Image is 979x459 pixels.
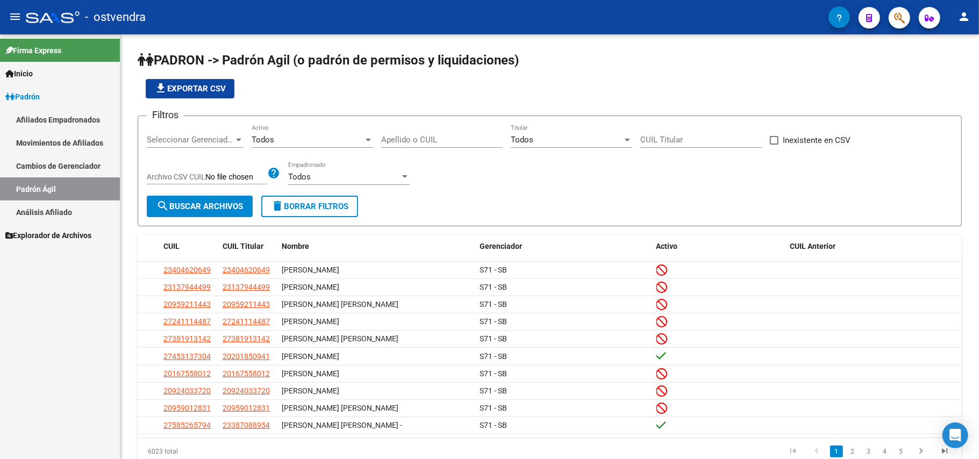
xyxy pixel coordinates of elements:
span: PADRON -> Padrón Agil (o padrón de permisos y liquidaciones) [138,53,519,68]
button: Borrar Filtros [261,196,358,217]
span: 27585265794 [163,421,211,429]
span: 20959012831 [223,404,270,412]
span: 20959211443 [163,300,211,309]
span: 20959012831 [163,404,211,412]
span: [PERSON_NAME] [282,266,339,274]
span: Todos [511,135,533,145]
datatable-header-cell: CUIL Titular [218,235,277,258]
span: Nombre [282,242,309,250]
span: Buscar Archivos [156,202,243,211]
datatable-header-cell: Activo [652,235,785,258]
a: 4 [878,446,891,457]
span: Firma Express [5,45,61,56]
span: 27381913142 [223,334,270,343]
span: S71 - SB [480,404,507,412]
span: Archivo CSV CUIL [147,173,205,181]
span: Explorador de Archivos [5,230,91,241]
mat-icon: file_download [154,82,167,95]
span: Activo [656,242,678,250]
span: S71 - SB [480,334,507,343]
datatable-header-cell: Gerenciador [475,235,652,258]
span: S71 - SB [480,386,507,395]
span: [PERSON_NAME] [282,386,339,395]
span: 20201850941 [223,352,270,361]
div: Open Intercom Messenger [942,422,968,448]
span: 27241114487 [163,317,211,326]
span: S71 - SB [480,421,507,429]
a: 5 [895,446,907,457]
span: S71 - SB [480,300,507,309]
span: Exportar CSV [154,84,226,94]
h3: Filtros [147,107,184,123]
span: 20167558012 [223,369,270,378]
span: Inicio [5,68,33,80]
mat-icon: search [156,199,169,212]
span: [PERSON_NAME] [282,352,339,361]
datatable-header-cell: CUIL [159,235,218,258]
span: - ostvendra [85,5,146,29]
span: [PERSON_NAME] [PERSON_NAME] - [282,421,402,429]
a: go to previous page [806,446,827,457]
span: [PERSON_NAME] [PERSON_NAME] [282,334,398,343]
span: 20924033720 [163,386,211,395]
input: Archivo CSV CUIL [205,173,267,182]
a: go to last page [934,446,955,457]
span: 23387088954 [223,421,270,429]
datatable-header-cell: CUIL Anterior [785,235,962,258]
span: 20924033720 [223,386,270,395]
a: go to next page [911,446,931,457]
span: 27453137304 [163,352,211,361]
span: Padrón [5,91,40,103]
span: [PERSON_NAME] [282,317,339,326]
a: 1 [830,446,843,457]
span: S71 - SB [480,283,507,291]
span: [PERSON_NAME] [282,283,339,291]
span: S71 - SB [480,352,507,361]
datatable-header-cell: Nombre [277,235,475,258]
span: 23137944499 [163,283,211,291]
a: 3 [862,446,875,457]
span: Inexistente en CSV [783,134,851,147]
span: 27241114487 [223,317,270,326]
mat-icon: menu [9,10,22,23]
span: 20959211443 [223,300,270,309]
mat-icon: help [267,167,280,180]
span: [PERSON_NAME] [PERSON_NAME] [282,300,398,309]
span: Todos [288,172,311,182]
span: [PERSON_NAME] [282,369,339,378]
button: Exportar CSV [146,79,234,98]
span: [PERSON_NAME] [PERSON_NAME] [282,404,398,412]
a: 2 [846,446,859,457]
a: go to first page [783,446,803,457]
span: S71 - SB [480,317,507,326]
span: CUIL [163,242,180,250]
span: S71 - SB [480,369,507,378]
span: 23404620649 [163,266,211,274]
span: 23404620649 [223,266,270,274]
span: Borrar Filtros [271,202,348,211]
span: CUIL Titular [223,242,263,250]
span: S71 - SB [480,266,507,274]
span: Todos [252,135,274,145]
button: Buscar Archivos [147,196,253,217]
mat-icon: person [957,10,970,23]
span: CUIL Anterior [790,242,835,250]
span: 27381913142 [163,334,211,343]
span: 20167558012 [163,369,211,378]
mat-icon: delete [271,199,284,212]
span: Seleccionar Gerenciador [147,135,234,145]
span: 23137944499 [223,283,270,291]
span: Gerenciador [480,242,522,250]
